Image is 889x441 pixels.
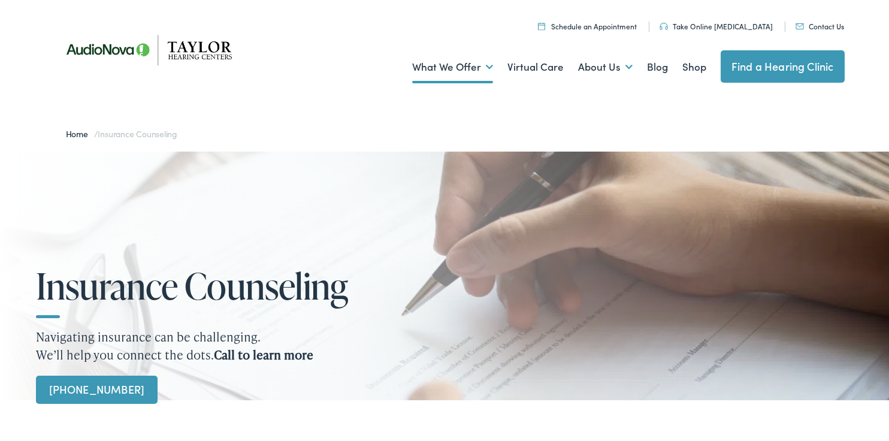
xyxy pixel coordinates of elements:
img: utility icon [796,21,804,27]
a: Virtual Care [507,43,564,87]
span: Insurance Counseling [98,125,177,137]
a: [PHONE_NUMBER] [36,373,158,401]
a: Take Online [MEDICAL_DATA] [660,19,773,29]
strong: Call to learn more [214,344,313,361]
a: Home [66,125,94,137]
span: / [66,125,178,137]
img: utility icon [538,20,545,28]
a: Schedule an Appointment [538,19,637,29]
a: Contact Us [796,19,844,29]
a: Find a Hearing Clinic [721,48,845,80]
img: utility icon [660,20,668,28]
a: Blog [647,43,668,87]
a: What We Offer [412,43,493,87]
p: Navigating insurance can be challenging. We’ll help you connect the dots. [36,325,862,361]
a: Shop [682,43,706,87]
a: About Us [578,43,633,87]
h1: Insurance Counseling [36,264,371,303]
